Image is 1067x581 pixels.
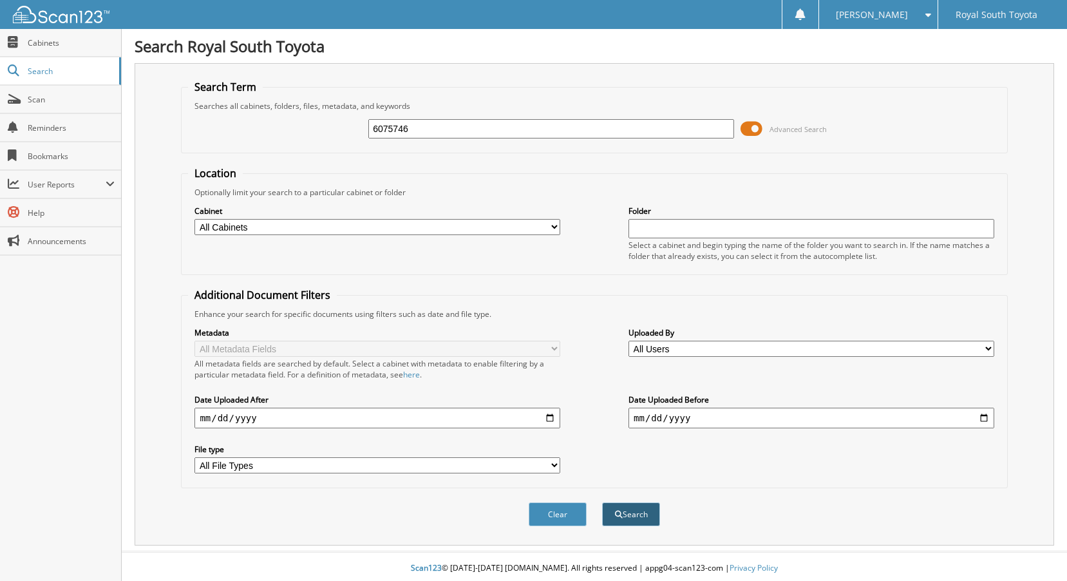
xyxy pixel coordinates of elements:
legend: Search Term [188,80,263,94]
span: Scan123 [411,562,442,573]
label: Cabinet [194,205,560,216]
label: Metadata [194,327,560,338]
div: All metadata fields are searched by default. Select a cabinet with metadata to enable filtering b... [194,358,560,380]
input: end [628,408,994,428]
span: Royal South Toyota [956,11,1037,19]
a: here [403,369,420,380]
legend: Additional Document Filters [188,288,337,302]
span: Announcements [28,236,115,247]
div: Select a cabinet and begin typing the name of the folder you want to search in. If the name match... [628,240,994,262]
span: Reminders [28,122,115,133]
div: Optionally limit your search to a particular cabinet or folder [188,187,1000,198]
div: Searches all cabinets, folders, files, metadata, and keywords [188,100,1000,111]
label: File type [194,444,560,455]
span: Help [28,207,115,218]
div: Enhance your search for specific documents using filters such as date and file type. [188,309,1000,319]
legend: Location [188,166,243,180]
a: Privacy Policy [730,562,778,573]
img: scan123-logo-white.svg [13,6,109,23]
span: User Reports [28,179,106,190]
input: start [194,408,560,428]
span: Advanced Search [770,124,827,134]
span: [PERSON_NAME] [836,11,908,19]
h1: Search Royal South Toyota [135,35,1054,57]
span: Bookmarks [28,151,115,162]
label: Folder [628,205,994,216]
label: Date Uploaded After [194,394,560,405]
label: Uploaded By [628,327,994,338]
button: Search [602,502,660,526]
iframe: Chat Widget [1003,519,1067,581]
label: Date Uploaded Before [628,394,994,405]
button: Clear [529,502,587,526]
span: Search [28,66,113,77]
span: Cabinets [28,37,115,48]
span: Scan [28,94,115,105]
